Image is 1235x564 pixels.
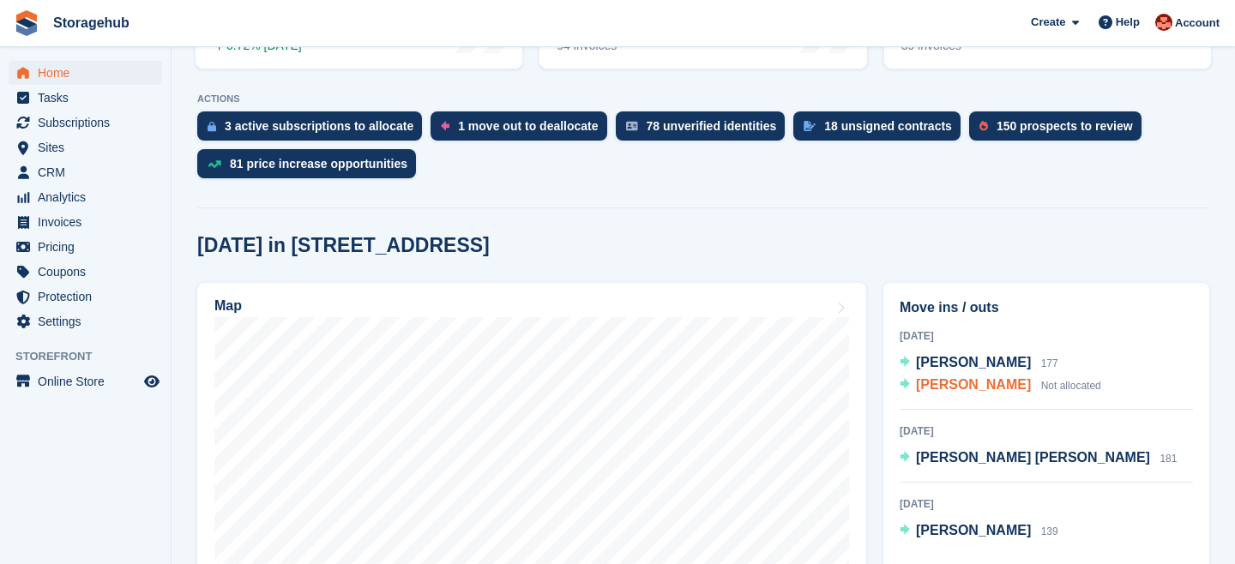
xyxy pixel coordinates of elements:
a: 18 unsigned contracts [793,111,969,149]
span: [PERSON_NAME] [916,355,1031,369]
span: 177 [1041,357,1058,369]
a: 150 prospects to review [969,111,1150,149]
a: menu [9,309,162,333]
a: Storagehub [46,9,136,37]
a: [PERSON_NAME] Not allocated [900,375,1101,397]
a: 81 price increase opportunities [197,149,425,187]
span: Storefront [15,348,171,365]
div: 3 active subscriptions to allocate [225,119,413,133]
span: Online Store [38,369,141,393]
img: Nick [1155,14,1172,31]
span: Tasks [38,86,141,110]
h2: Move ins / outs [900,297,1193,318]
div: [DATE] [900,328,1193,344]
a: menu [9,160,162,184]
a: menu [9,185,162,209]
span: Not allocated [1041,380,1101,392]
div: 78 unverified identities [647,119,777,133]
a: menu [9,235,162,259]
span: Analytics [38,185,141,209]
span: Subscriptions [38,111,141,135]
span: Home [38,61,141,85]
span: Create [1031,14,1065,31]
a: menu [9,369,162,393]
a: menu [9,135,162,159]
a: menu [9,285,162,309]
p: ACTIONS [197,93,1209,105]
img: price_increase_opportunities-93ffe204e8149a01c8c9dc8f82e8f89637d9d84a8eef4429ea346261dce0b2c0.svg [208,160,221,168]
a: 3 active subscriptions to allocate [197,111,431,149]
a: menu [9,111,162,135]
a: 78 unverified identities [616,111,794,149]
a: Preview store [142,371,162,392]
span: 139 [1041,525,1058,537]
span: Coupons [38,260,141,284]
div: [DATE] [900,496,1193,512]
div: 18 unsigned contracts [824,119,952,133]
span: Account [1175,15,1220,32]
a: 1 move out to deallocate [431,111,615,149]
span: Invoices [38,210,141,234]
a: [PERSON_NAME] 177 [900,352,1058,375]
span: Sites [38,135,141,159]
img: contract_signature_icon-13c848040528278c33f63329250d36e43548de30e8caae1d1a13099fd9432cc5.svg [804,121,816,131]
span: CRM [38,160,141,184]
div: [DATE] [900,423,1193,439]
span: Protection [38,285,141,309]
a: menu [9,86,162,110]
img: verify_identity-adf6edd0f0f0b5bbfe63781bf79b02c33cf7c696d77639b501bdc392416b5a36.svg [626,121,638,131]
img: prospect-51fa495bee0391a8d652442698ab0144808aea92771e9ea1ae160a38d050c398.svg [979,121,988,131]
a: menu [9,210,162,234]
img: stora-icon-8386f47178a22dfd0bd8f6a31ec36ba5ce8667c1dd55bd0f319d3a0aa187defe.svg [14,10,39,36]
a: [PERSON_NAME] 139 [900,520,1058,543]
span: [PERSON_NAME] [916,523,1031,537]
img: active_subscription_to_allocate_icon-d502201f5373d7db506a760aba3b589e785aa758c864c3986d89f69b8ff3... [208,121,216,132]
h2: Map [214,298,242,314]
div: 1 move out to deallocate [458,119,598,133]
h2: [DATE] in [STREET_ADDRESS] [197,234,490,257]
a: [PERSON_NAME] [PERSON_NAME] 181 [900,447,1177,470]
span: [PERSON_NAME] [PERSON_NAME] [916,450,1150,465]
a: menu [9,260,162,284]
span: Settings [38,309,141,333]
span: 181 [1160,453,1177,465]
img: move_outs_to_deallocate_icon-f764333ba52eb49d3ac5e1228854f67142a1ed5810a6f6cc68b1a99e826820c5.svg [441,121,449,131]
span: [PERSON_NAME] [916,377,1031,392]
div: 81 price increase opportunities [230,157,407,171]
div: 150 prospects to review [997,119,1133,133]
span: Pricing [38,235,141,259]
a: menu [9,61,162,85]
span: Help [1116,14,1140,31]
